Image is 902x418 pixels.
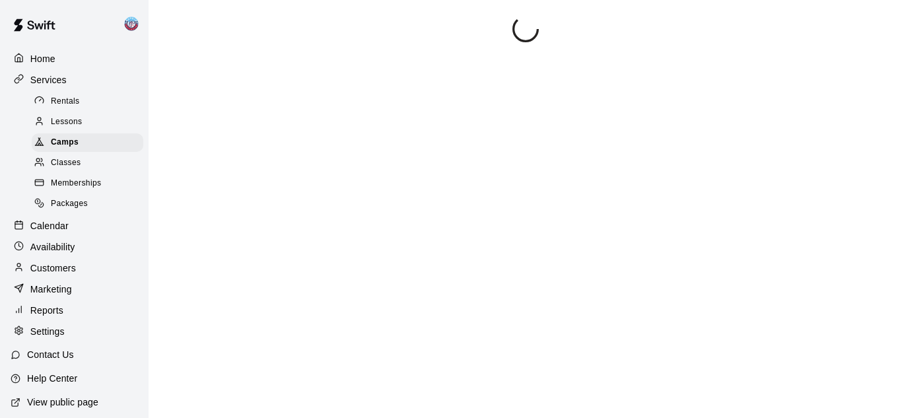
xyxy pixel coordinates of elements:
[11,216,138,236] a: Calendar
[32,133,149,153] a: Camps
[30,52,55,65] p: Home
[32,91,149,112] a: Rentals
[51,95,80,108] span: Rentals
[51,136,79,149] span: Camps
[51,177,101,190] span: Memberships
[32,133,143,152] div: Camps
[11,300,138,320] a: Reports
[32,174,149,194] a: Memberships
[51,197,88,211] span: Packages
[11,70,138,90] a: Services
[32,194,149,215] a: Packages
[123,16,139,32] img: Noah Stofman
[27,372,77,385] p: Help Center
[32,154,143,172] div: Classes
[32,113,143,131] div: Lessons
[32,112,149,132] a: Lessons
[30,240,75,254] p: Availability
[11,49,138,69] a: Home
[11,258,138,278] a: Customers
[30,219,69,232] p: Calendar
[30,283,72,296] p: Marketing
[51,157,81,170] span: Classes
[30,325,65,338] p: Settings
[32,92,143,111] div: Rentals
[32,174,143,193] div: Memberships
[32,195,143,213] div: Packages
[30,73,67,87] p: Services
[30,261,76,275] p: Customers
[30,304,63,317] p: Reports
[32,153,149,174] a: Classes
[51,116,83,129] span: Lessons
[11,322,138,341] a: Settings
[11,237,138,257] a: Availability
[27,396,98,409] p: View public page
[121,11,149,37] div: Noah Stofman
[11,279,138,299] a: Marketing
[27,348,74,361] p: Contact Us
